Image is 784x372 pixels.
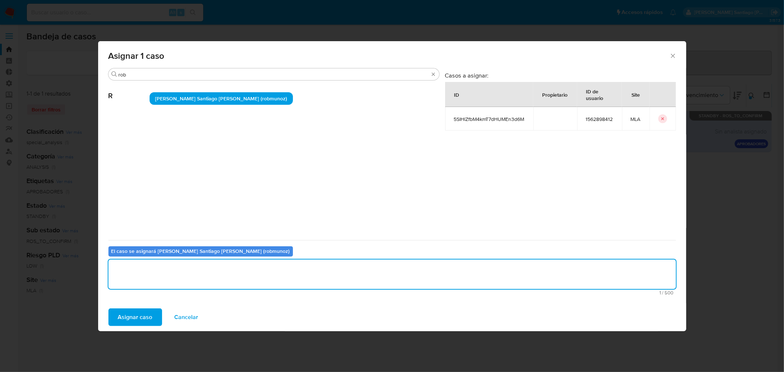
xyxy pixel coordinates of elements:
div: ID de usuario [577,82,622,107]
span: [PERSON_NAME] Santiago [PERSON_NAME] (robmunoz) [155,95,287,102]
button: Cerrar ventana [669,52,676,59]
div: ID [445,86,468,103]
span: R [108,81,150,100]
div: Propietario [534,86,577,103]
h3: Casos a asignar: [445,72,676,79]
span: Asignar caso [118,309,153,325]
button: Buscar [111,71,117,77]
span: 1562898412 [586,116,613,122]
b: El caso se asignará [PERSON_NAME] Santiago [PERSON_NAME] (robmunoz) [111,247,290,255]
span: Cancelar [175,309,198,325]
div: Site [623,86,649,103]
span: MLA [631,116,641,122]
button: Borrar [430,71,436,77]
span: 5SIHlZfbM4kmT7dHUMEn3d6M [454,116,525,122]
input: Buscar analista [119,71,429,78]
button: Cancelar [165,308,208,326]
div: [PERSON_NAME] Santiago [PERSON_NAME] (robmunoz) [150,92,293,105]
div: assign-modal [98,41,686,331]
span: Asignar 1 caso [108,51,670,60]
span: Máximo 500 caracteres [111,290,674,295]
button: Asignar caso [108,308,162,326]
button: icon-button [658,114,667,123]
